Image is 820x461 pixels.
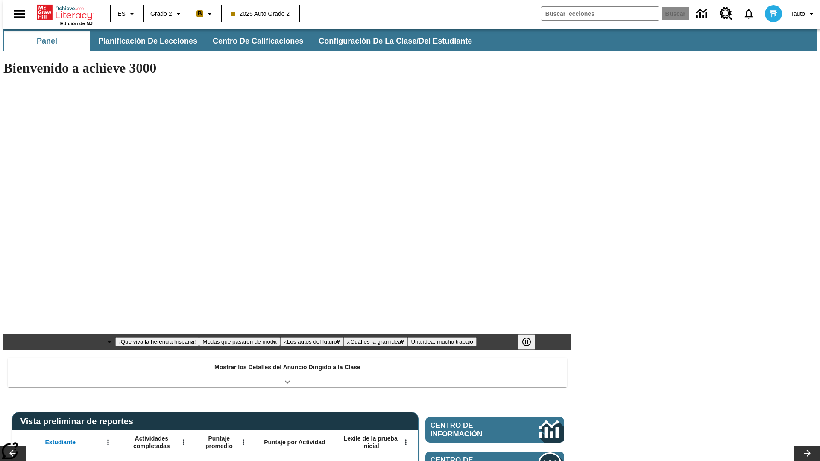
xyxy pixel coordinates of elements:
[115,337,199,346] button: Diapositiva 1 ¡Que viva la herencia hispana!
[715,2,738,25] a: Centro de recursos, Se abrirá en una pestaña nueva.
[214,363,360,372] p: Mostrar los Detalles del Anuncio Dirigido a la Clase
[177,436,190,449] button: Abrir menú
[193,6,218,21] button: Boost El color de la clase es anaranjado claro. Cambiar el color de la clase.
[264,438,325,446] span: Puntaje por Actividad
[198,8,202,19] span: B
[791,9,805,18] span: Tauto
[738,3,760,25] a: Notificaciones
[691,2,715,26] a: Centro de información
[199,337,280,346] button: Diapositiva 2 Modas que pasaron de moda
[206,31,310,51] button: Centro de calificaciones
[399,436,412,449] button: Abrir menú
[37,4,93,21] a: Portada
[150,9,172,18] span: Grado 2
[787,6,820,21] button: Perfil/Configuración
[37,3,93,26] div: Portada
[794,446,820,461] button: Carrusel de lecciones, seguir
[319,36,472,46] span: Configuración de la clase/del estudiante
[407,337,476,346] button: Diapositiva 5 Una idea, mucho trabajo
[4,31,90,51] button: Panel
[765,5,782,22] img: avatar image
[60,21,93,26] span: Edición de NJ
[45,438,76,446] span: Estudiante
[114,6,141,21] button: Lenguaje: ES, Selecciona un idioma
[8,358,567,387] div: Mostrar los Detalles del Anuncio Dirigido a la Clase
[7,1,32,26] button: Abrir el menú lateral
[3,60,571,76] h1: Bienvenido a achieve 3000
[213,36,303,46] span: Centro de calificaciones
[425,417,564,443] a: Centro de información
[3,31,480,51] div: Subbarra de navegación
[541,7,659,20] input: Buscar campo
[280,337,344,346] button: Diapositiva 3 ¿Los autos del futuro?
[312,31,479,51] button: Configuración de la clase/del estudiante
[91,31,204,51] button: Planificación de lecciones
[231,9,290,18] span: 2025 Auto Grade 2
[340,435,402,450] span: Lexile de la prueba inicial
[20,417,138,426] span: Vista preliminar de reportes
[518,334,544,350] div: Pausar
[199,435,240,450] span: Puntaje promedio
[343,337,407,346] button: Diapositiva 4 ¿Cuál es la gran idea?
[123,435,180,450] span: Actividades completadas
[3,29,817,51] div: Subbarra de navegación
[102,436,114,449] button: Abrir menú
[37,36,57,46] span: Panel
[117,9,126,18] span: ES
[98,36,197,46] span: Planificación de lecciones
[760,3,787,25] button: Escoja un nuevo avatar
[147,6,187,21] button: Grado: Grado 2, Elige un grado
[237,436,250,449] button: Abrir menú
[518,334,535,350] button: Pausar
[430,421,510,438] span: Centro de información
